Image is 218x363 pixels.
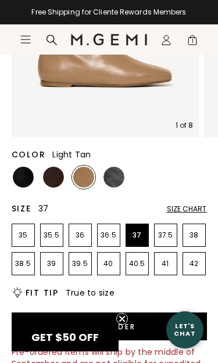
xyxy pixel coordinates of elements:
div: Let's Chat [166,322,203,337]
p: 42 [183,259,205,268]
p: 41 [155,259,177,268]
p: 37 [126,231,148,240]
p: 40.5 [126,259,148,268]
p: 36.5 [98,231,120,240]
img: M.Gemi [71,34,147,45]
button: Pre-order [12,312,207,340]
img: Light Tan [73,167,94,188]
span: 37 [38,203,49,214]
button: Close teaser [116,313,128,325]
h2: Fit Tip [26,288,59,297]
div: GET $50 OFFClose teaser [12,322,119,351]
img: Chocolate [43,167,64,188]
span: Light Tan [52,149,91,160]
div: 1 of 8 [176,121,194,130]
span: 1 [187,37,198,48]
div: Size Chart [167,204,207,214]
p: 36 [69,231,91,240]
p: 39.5 [69,259,91,268]
p: 35 [12,231,34,240]
button: Open site menu [20,34,31,45]
span: GET $50 OFF [31,330,99,344]
p: 40 [98,259,120,268]
p: 37.5 [155,231,177,240]
p: 38.5 [12,259,34,268]
h2: Color [12,150,46,159]
img: Black [13,167,34,188]
img: Gunmetal [103,167,124,188]
p: 35.5 [41,231,63,240]
span: True to size [66,287,115,299]
p: 38 [183,231,205,240]
p: 39 [41,259,63,268]
h2: Size [12,204,31,213]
